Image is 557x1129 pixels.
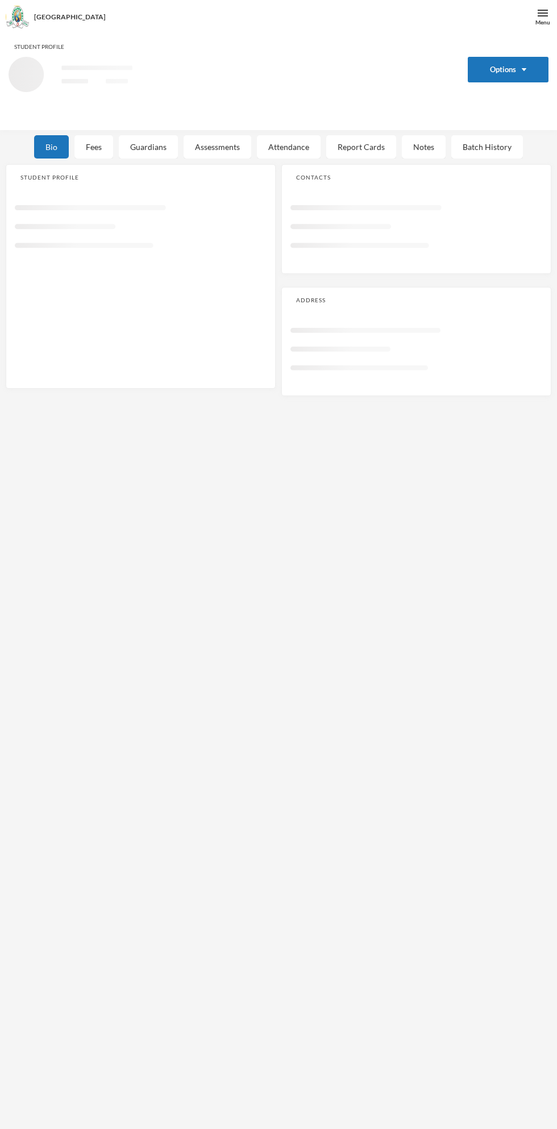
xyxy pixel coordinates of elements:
[22,44,72,52] span: Student Profile
[184,137,251,160] div: Assessments
[326,137,396,160] div: Report Cards
[290,298,542,306] div: Address
[74,137,113,160] div: Fees
[119,137,178,160] div: Guardians
[535,18,550,27] div: Menu
[468,59,549,84] button: Options
[34,12,106,22] div: [GEOGRAPHIC_DATA]
[15,201,267,264] svg: Loading interface...
[290,323,542,386] svg: Loading interface...
[290,201,542,264] svg: Loading interface...
[9,59,451,120] svg: Loading interface...
[34,137,69,160] div: Bio
[257,137,321,160] div: Attendance
[290,175,542,184] div: Contacts
[15,175,267,184] div: Student Profile
[451,137,523,160] div: Batch History
[6,6,29,29] img: logo
[402,137,446,160] div: Notes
